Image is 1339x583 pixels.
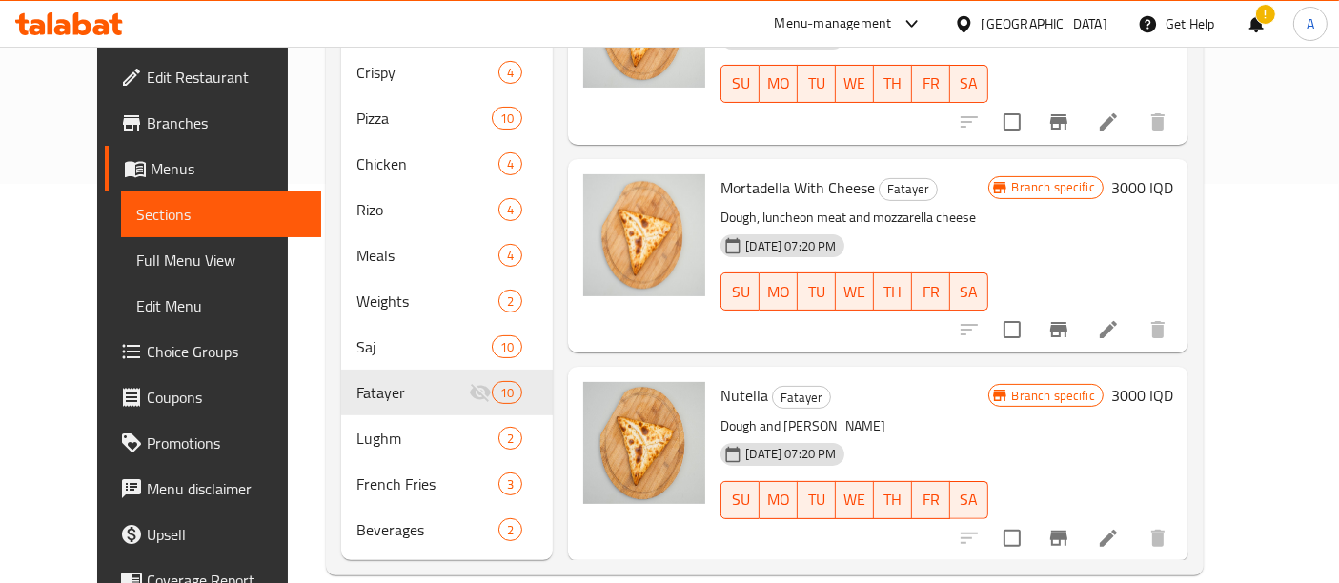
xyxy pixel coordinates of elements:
span: Pizza [356,107,492,130]
button: TU [798,481,836,519]
span: FR [920,70,943,97]
span: FR [920,486,943,513]
div: Beverages2 [341,507,553,553]
span: Edit Restaurant [147,66,306,89]
a: Upsell [105,512,321,557]
span: Sections [136,203,306,226]
a: Menu disclaimer [105,466,321,512]
span: 4 [499,155,521,173]
button: SA [950,272,988,311]
span: Mortadella With Cheese [720,173,875,202]
span: SA [958,70,981,97]
span: Rizo [356,198,498,221]
button: TH [874,272,912,311]
span: Branch specific [1004,387,1103,405]
span: Menus [151,157,306,180]
div: items [498,244,522,267]
span: MO [767,486,790,513]
button: MO [760,272,798,311]
div: items [498,472,522,495]
div: Fatayer [772,386,831,409]
a: Choice Groups [105,329,321,374]
div: French Fries3 [341,461,553,507]
span: 2 [499,292,521,311]
span: Nutella [720,381,768,410]
div: [GEOGRAPHIC_DATA] [982,13,1107,34]
span: 10 [493,110,521,128]
span: 4 [499,247,521,265]
button: WE [836,272,874,311]
span: SU [729,70,752,97]
span: TH [882,278,904,306]
span: Fatayer [880,178,937,200]
a: Edit menu item [1097,527,1120,550]
button: FR [912,481,950,519]
span: [DATE] 07:20 PM [738,445,843,463]
span: 3 [499,475,521,493]
div: items [498,198,522,221]
img: Nutella [583,382,705,504]
a: Full Menu View [121,237,321,283]
button: delete [1135,515,1181,561]
a: Menus [105,146,321,191]
div: Crispy4 [341,50,553,95]
span: WE [843,486,866,513]
button: SA [950,65,988,103]
span: TU [805,278,828,306]
div: Meals4 [341,232,553,278]
h6: 3000 IQD [1111,174,1173,201]
button: TH [874,481,912,519]
button: Branch-specific-item [1036,515,1082,561]
div: Fatayer10 [341,370,553,415]
p: Dough and [PERSON_NAME] [720,414,987,438]
div: Fatayer [356,381,469,404]
span: [DATE] 07:20 PM [738,237,843,255]
span: Select to update [992,310,1032,350]
span: WE [843,278,866,306]
button: FR [912,272,950,311]
h6: 3000 IQD [1111,382,1173,409]
span: SU [729,486,752,513]
span: Chicken [356,152,498,175]
span: Branches [147,111,306,134]
img: Mortadella With Cheese [583,174,705,296]
span: Choice Groups [147,340,306,363]
span: MO [767,278,790,306]
span: MO [767,70,790,97]
div: Saj [356,335,492,358]
span: Fatayer [773,387,830,409]
button: SU [720,481,760,519]
span: Full Menu View [136,249,306,271]
div: Rizo4 [341,187,553,232]
div: Fatayer [879,178,938,201]
div: Menu-management [775,12,892,35]
div: items [498,290,522,312]
span: 2 [499,521,521,539]
button: delete [1135,307,1181,352]
a: Edit menu item [1097,111,1120,133]
span: Select to update [992,518,1032,558]
span: Coupons [147,386,306,409]
button: WE [836,481,874,519]
span: Weights [356,290,498,312]
a: Branches [105,100,321,146]
button: WE [836,65,874,103]
a: Coupons [105,374,321,420]
div: Pizza10 [341,95,553,141]
span: A [1307,13,1314,34]
div: Chicken4 [341,141,553,187]
span: Beverages [356,518,498,541]
span: 4 [499,64,521,82]
button: TU [798,272,836,311]
button: FR [912,65,950,103]
div: items [498,427,522,450]
p: Dough, luncheon meat and mozzarella cheese [720,206,987,230]
div: French Fries [356,472,498,495]
span: FR [920,278,943,306]
span: SU [729,278,752,306]
span: TU [805,486,828,513]
button: MO [760,481,798,519]
span: Lughm [356,427,498,450]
